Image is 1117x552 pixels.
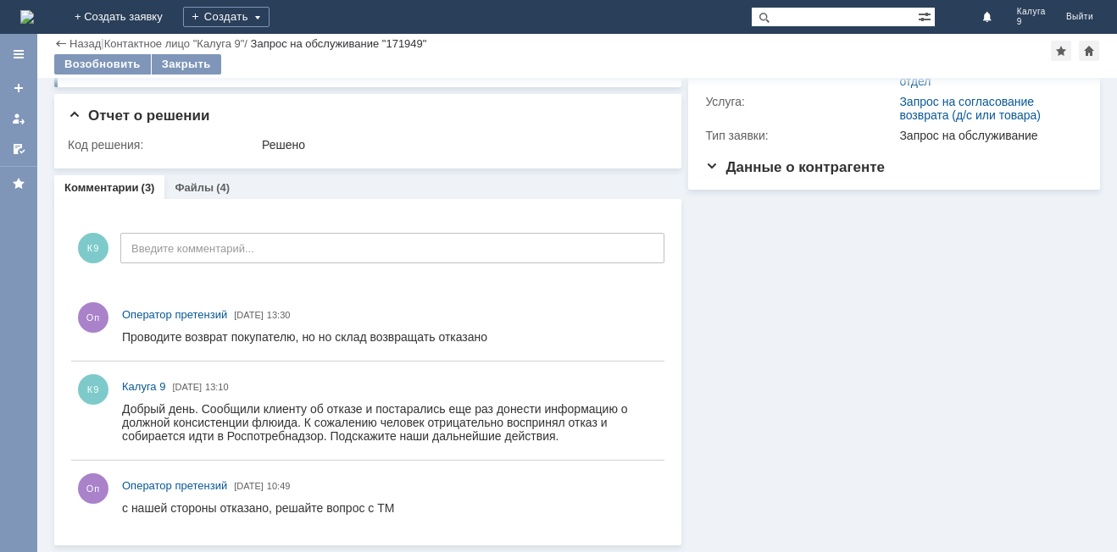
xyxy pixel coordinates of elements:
[5,135,32,163] a: Мои согласования
[205,382,229,392] span: 13:10
[1017,7,1046,17] span: Калуга
[1017,17,1046,27] span: 9
[216,181,230,194] div: (4)
[705,95,896,108] div: Услуга:
[101,36,103,49] div: |
[705,129,896,142] div: Тип заявки:
[183,7,270,27] div: Создать
[104,37,251,50] div: /
[918,8,935,24] span: Расширенный поиск
[122,378,165,395] a: Калуга 9
[705,159,885,175] span: Данные о контрагенте
[267,481,291,491] span: 10:49
[69,37,101,50] a: Назад
[68,138,258,152] div: Код решения:
[104,37,245,50] a: Контактное лицо "Калуга 9"
[64,181,139,194] a: Комментарии
[1051,41,1071,61] div: Добавить в избранное
[5,75,32,102] a: Создать заявку
[122,306,227,323] a: Оператор претензий
[122,477,227,494] a: Оператор претензий
[899,95,1041,122] a: Запрос на согласование возврата (д/с или товара)
[262,138,659,152] div: Решено
[172,382,202,392] span: [DATE]
[20,10,34,24] a: Перейти на домашнюю страницу
[175,181,214,194] a: Файлы
[5,105,32,132] a: Мои заявки
[122,479,227,492] span: Оператор претензий
[78,233,108,263] span: К9
[122,380,165,393] span: Калуга 9
[899,129,1075,142] div: Запрос на обслуживание
[20,10,34,24] img: logo
[122,308,227,321] span: Оператор претензий
[251,37,427,50] div: Запрос на обслуживание "171949"
[234,481,264,491] span: [DATE]
[1079,41,1099,61] div: Сделать домашней страницей
[234,310,264,320] span: [DATE]
[142,181,155,194] div: (3)
[68,108,209,124] span: Отчет о решении
[267,310,291,320] span: 13:30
